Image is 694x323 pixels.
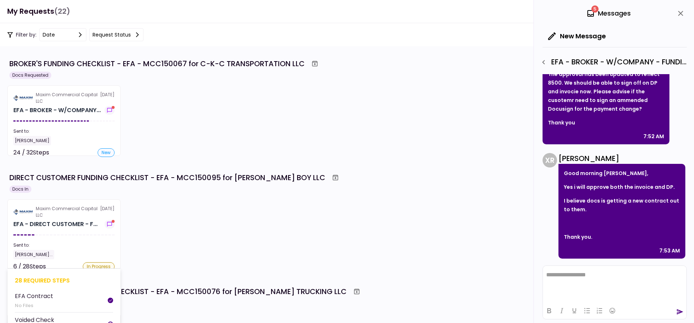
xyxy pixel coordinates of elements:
[36,205,100,218] div: Maxim Commercial Capital LLC
[13,220,98,229] div: EFA - DIRECT CUSTOMER - FUNDING CHECKLIST
[543,27,612,46] button: New Message
[659,246,680,255] div: 7:53 AM
[543,266,686,302] iframe: Rich Text Area
[556,306,568,316] button: Italic
[13,95,33,101] img: Partner logo
[564,183,680,191] p: Yes i will approve both the invoice and DP.
[104,220,115,229] button: show-messages
[308,57,321,70] button: Archive workflow
[13,106,101,115] div: EFA - BROKER - W/COMPANY - FUNDING CHECKLIST
[558,153,685,164] div: [PERSON_NAME]
[543,306,555,316] button: Bold
[564,233,680,241] p: Thank you.
[568,306,581,316] button: Underline
[594,306,606,316] button: Numbered list
[13,205,115,218] div: [DATE]
[564,169,680,178] p: Good morning [PERSON_NAME],
[13,128,115,135] div: Sent to:
[548,118,664,127] p: Thank you
[15,292,53,301] div: EFA Contract
[13,250,54,259] div: [PERSON_NAME]...
[564,196,680,214] p: I believe docs is getting a new contract out to them.
[13,242,115,248] div: Sent to:
[676,308,684,315] button: send
[15,276,113,285] div: 28 required steps
[350,285,363,298] button: Archive workflow
[9,186,31,193] div: Docs In
[581,306,593,316] button: Bullet list
[537,56,687,68] div: EFA - BROKER - W/COMPANY - FUNDING CHECKLIST - Dealer's Final Invoice
[9,72,51,79] div: Docs Requested
[54,4,70,19] span: (22)
[9,58,305,69] div: BROKER'S FUNDING CHECKLIST - EFA - MCC150067 for C-K-C TRANSPORTATION LLC
[36,92,100,105] div: Maxim Commercial Capital LLC
[13,92,115,105] div: [DATE]
[13,262,46,271] div: 6 / 28 Steps
[643,132,664,141] div: 7:52 AM
[39,28,86,41] button: date
[674,7,687,20] button: close
[89,28,143,41] button: Request status
[13,148,49,157] div: 24 / 32 Steps
[15,302,53,309] div: No Files
[548,70,664,113] p: The approval has been updated to reflect 8500. We should be able to sign off on DP and invocie no...
[586,8,631,19] div: Messages
[591,5,599,13] span: 5
[543,153,557,167] div: X R
[43,31,55,39] div: date
[83,262,115,271] div: In Progress
[13,136,51,145] div: [PERSON_NAME]
[13,209,33,215] img: Partner logo
[7,28,143,41] div: Filter by:
[104,106,115,115] button: show-messages
[606,306,618,316] button: Emojis
[98,148,115,157] div: new
[9,286,347,297] div: DIRECT CUSTOMER FUNDING CHECKLIST - EFA - MCC150076 for [PERSON_NAME] TRUCKING LLC
[329,171,342,184] button: Archive workflow
[9,172,325,183] div: DIRECT CUSTOMER FUNDING CHECKLIST - EFA - MCC150095 for [PERSON_NAME] BOY LLC
[7,4,70,19] h1: My Requests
